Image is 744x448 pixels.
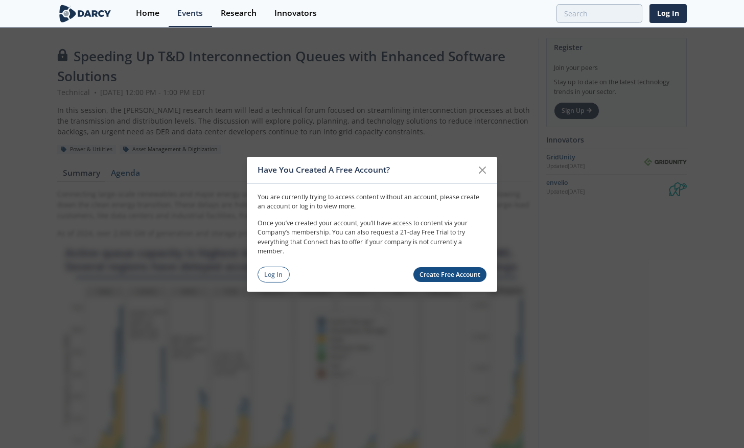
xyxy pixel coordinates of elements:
div: Innovators [274,9,317,17]
input: Advanced Search [556,4,642,23]
a: Log In [258,267,290,282]
img: logo-wide.svg [57,5,113,22]
div: Events [177,9,203,17]
p: Once you’ve created your account, you’ll have access to content via your Company’s membership. Yo... [258,219,486,256]
a: Log In [649,4,687,23]
div: Have You Created A Free Account? [258,160,473,180]
div: Research [221,9,257,17]
p: You are currently trying to access content without an account, please create an account or log in... [258,193,486,211]
div: Home [136,9,159,17]
a: Create Free Account [413,267,487,282]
